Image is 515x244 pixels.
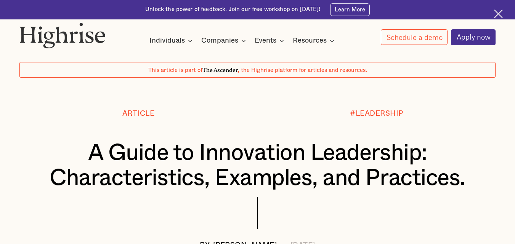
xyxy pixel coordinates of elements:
a: Apply now [451,29,496,45]
img: Cross icon [494,10,503,18]
img: Highrise logo [19,22,106,48]
a: Schedule a demo [381,29,448,45]
div: Companies [201,36,248,45]
div: Companies [201,36,238,45]
a: Learn More [330,3,370,16]
div: Unlock the power of feedback. Join our free workshop on [DATE]! [145,6,320,13]
span: The Ascender [202,65,238,72]
div: Individuals [149,36,185,45]
div: Article [122,110,155,118]
div: Resources [293,36,327,45]
span: This article is part of [148,67,202,73]
div: Resources [293,36,337,45]
div: Events [255,36,286,45]
h1: A Guide to Innovation Leadership: Characteristics, Examples, and Practices. [39,140,476,191]
div: #LEADERSHIP [350,110,403,118]
div: Events [255,36,276,45]
div: Individuals [149,36,195,45]
span: , the Highrise platform for articles and resources. [238,67,367,73]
